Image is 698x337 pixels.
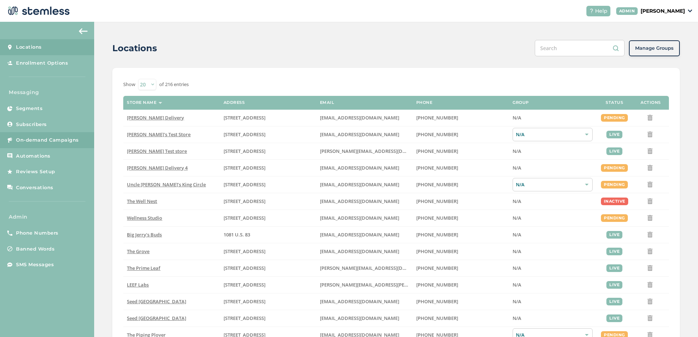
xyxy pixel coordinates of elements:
[224,115,313,121] label: 17523 Ventura Boulevard
[513,165,593,171] label: N/A
[127,198,157,204] span: The Well Nest
[320,232,409,238] label: info@bigjerrysbuds.com
[513,178,593,191] div: N/A
[127,315,216,321] label: Seed Boston
[513,100,529,105] label: Group
[416,198,505,204] label: (269) 929-8463
[320,282,409,288] label: josh.bowers@leefca.com
[320,315,399,321] span: [EMAIL_ADDRESS][DOMAIN_NAME]
[606,264,622,272] div: live
[127,165,188,171] span: [PERSON_NAME] Delivery 4
[320,165,399,171] span: [EMAIL_ADDRESS][DOMAIN_NAME]
[635,45,674,52] span: Manage Groups
[16,121,47,128] span: Subscribers
[513,248,593,255] label: N/A
[224,282,313,288] label: 1785 South Main Street
[416,299,505,305] label: (207) 747-4648
[320,215,409,221] label: vmrobins@gmail.com
[320,265,436,271] span: [PERSON_NAME][EMAIL_ADDRESS][DOMAIN_NAME]
[320,115,409,121] label: arman91488@gmail.com
[320,315,409,321] label: info@bostonseeds.com
[606,314,622,322] div: live
[79,28,88,34] img: icon-arrow-back-accent-c549486e.svg
[16,261,54,268] span: SMS Messages
[606,231,622,239] div: live
[224,215,265,221] span: [STREET_ADDRESS]
[224,299,313,305] label: 553 Congress Street
[320,299,409,305] label: team@seedyourhead.com
[224,148,265,154] span: [STREET_ADDRESS]
[224,265,265,271] span: [STREET_ADDRESS]
[127,232,216,238] label: Big Jerry's Buds
[589,9,594,13] img: icon-help-white-03924b79.svg
[159,102,162,104] img: icon-sort-1e1d7615.svg
[513,215,593,221] label: N/A
[320,148,409,154] label: swapnil@stemless.co
[6,4,70,18] img: logo-dark-0685b13c.svg
[224,215,313,221] label: 123 Main Street
[606,147,622,155] div: live
[662,302,698,337] div: Chat Widget
[112,42,157,55] h2: Locations
[320,198,409,204] label: vmrobins@gmail.com
[224,198,313,204] label: 1005 4th Avenue
[416,215,458,221] span: [PHONE_NUMBER]
[606,281,622,289] div: live
[633,96,669,110] th: Actions
[16,105,43,112] span: Segments
[127,281,149,288] span: LEEF Labs
[320,198,399,204] span: [EMAIL_ADDRESS][DOMAIN_NAME]
[159,81,189,88] label: of 216 entries
[224,165,265,171] span: [STREET_ADDRESS]
[416,248,458,255] span: [PHONE_NUMBER]
[416,248,505,255] label: (619) 600-1269
[127,298,186,305] span: Seed [GEOGRAPHIC_DATA]
[416,315,458,321] span: [PHONE_NUMBER]
[416,131,505,138] label: (503) 804-9208
[224,198,265,204] span: [STREET_ADDRESS]
[320,248,409,255] label: dexter@thegroveca.com
[224,114,265,121] span: [STREET_ADDRESS]
[416,148,458,154] span: [PHONE_NUMBER]
[601,114,628,122] div: pending
[16,168,55,175] span: Reviews Setup
[127,248,216,255] label: The Grove
[601,214,628,222] div: pending
[16,184,53,191] span: Conversations
[127,265,160,271] span: The Prime Leaf
[127,165,216,171] label: Hazel Delivery 4
[320,265,409,271] label: john@theprimeleaf.com
[127,282,216,288] label: LEEF Labs
[127,231,162,238] span: Big Jerry's Buds
[320,100,334,105] label: Email
[606,131,622,138] div: live
[127,148,216,154] label: Swapnil Test store
[416,232,505,238] label: (580) 539-1118
[513,148,593,154] label: N/A
[416,148,505,154] label: (503) 332-4545
[606,248,622,255] div: live
[320,298,399,305] span: [EMAIL_ADDRESS][DOMAIN_NAME]
[320,114,399,121] span: [EMAIL_ADDRESS][DOMAIN_NAME]
[224,165,313,171] label: 17523 Ventura Boulevard
[513,115,593,121] label: N/A
[416,165,505,171] label: (818) 561-0790
[320,248,399,255] span: [EMAIL_ADDRESS][DOMAIN_NAME]
[606,100,623,105] label: Status
[641,7,685,15] p: [PERSON_NAME]
[320,181,399,188] span: [EMAIL_ADDRESS][DOMAIN_NAME]
[416,265,505,271] label: (520) 272-8455
[320,165,409,171] label: arman91488@gmail.com
[416,265,458,271] span: [PHONE_NUMBER]
[127,215,162,221] span: Wellness Studio
[320,131,409,138] label: brianashen@gmail.com
[416,181,458,188] span: [PHONE_NUMBER]
[513,299,593,305] label: N/A
[16,230,59,237] span: Phone Numbers
[127,265,216,271] label: The Prime Leaf
[416,198,458,204] span: [PHONE_NUMBER]
[16,153,51,160] span: Automations
[224,265,313,271] label: 4120 East Speedway Boulevard
[127,248,149,255] span: The Grove
[513,232,593,238] label: N/A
